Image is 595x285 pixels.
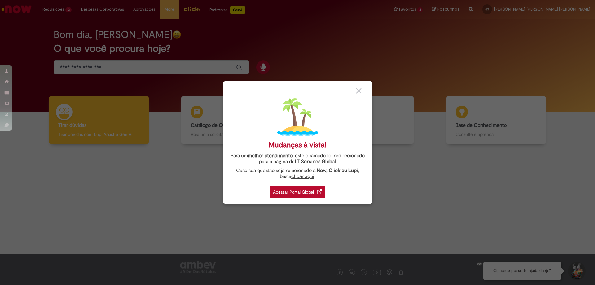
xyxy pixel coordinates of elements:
img: island.png [277,97,318,137]
div: Para um , este chamado foi redirecionado para a página de [227,153,368,165]
a: I.T Services Global [295,155,336,165]
a: Acessar Portal Global [270,183,325,198]
div: Acessar Portal Global [270,186,325,198]
strong: melhor atendimento [248,153,293,159]
a: clicar aqui [291,170,314,180]
img: redirect_link.png [317,189,322,194]
div: Caso sua questão seja relacionado a , basta . [227,168,368,180]
div: Mudanças à vista! [268,140,327,149]
strong: .Now, Click ou Lupi [315,167,358,174]
img: close_button_grey.png [356,88,362,94]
